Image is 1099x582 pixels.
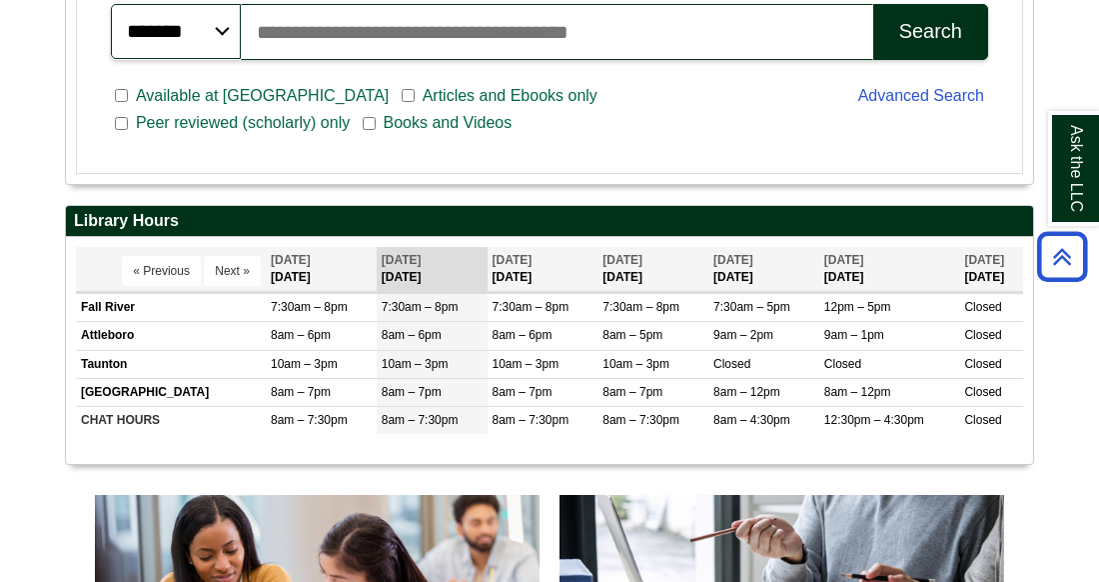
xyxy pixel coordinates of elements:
[713,357,750,371] span: Closed
[819,247,960,292] th: [DATE]
[271,300,348,314] span: 7:30am – 8pm
[602,328,662,342] span: 8am – 5pm
[377,247,488,292] th: [DATE]
[1030,243,1094,270] a: Back to Top
[488,247,598,292] th: [DATE]
[493,300,569,314] span: 7:30am – 8pm
[602,300,679,314] span: 7:30am – 8pm
[363,115,376,133] input: Books and Videos
[382,385,442,399] span: 8am – 7pm
[402,87,415,105] input: Articles and Ebooks only
[602,385,662,399] span: 8am – 7pm
[493,357,559,371] span: 10am – 3pm
[128,111,358,135] span: Peer reviewed (scholarly) only
[115,115,128,133] input: Peer reviewed (scholarly) only
[824,300,891,314] span: 12pm – 5pm
[266,247,377,292] th: [DATE]
[382,413,459,427] span: 8am – 7:30pm
[493,253,533,267] span: [DATE]
[824,413,924,427] span: 12:30pm – 4:30pm
[493,385,552,399] span: 8am – 7pm
[964,328,1001,342] span: Closed
[824,385,891,399] span: 8am – 12pm
[964,300,1001,314] span: Closed
[128,84,397,108] span: Available at [GEOGRAPHIC_DATA]
[713,253,753,267] span: [DATE]
[602,253,642,267] span: [DATE]
[271,413,348,427] span: 8am – 7:30pm
[964,357,1001,371] span: Closed
[713,413,790,427] span: 8am – 4:30pm
[713,385,780,399] span: 8am – 12pm
[76,406,266,434] td: CHAT HOURS
[382,300,459,314] span: 7:30am – 8pm
[964,253,1004,267] span: [DATE]
[602,357,669,371] span: 10am – 3pm
[115,87,128,105] input: Available at [GEOGRAPHIC_DATA]
[713,328,773,342] span: 9am – 2pm
[602,413,679,427] span: 8am – 7:30pm
[382,328,442,342] span: 8am – 6pm
[271,253,311,267] span: [DATE]
[271,357,338,371] span: 10am – 3pm
[76,294,266,322] td: Fall River
[122,256,201,286] button: « Previous
[858,87,984,104] a: Advanced Search
[76,322,266,350] td: Attleboro
[415,84,605,108] span: Articles and Ebooks only
[959,247,1023,292] th: [DATE]
[382,253,422,267] span: [DATE]
[824,357,861,371] span: Closed
[204,256,261,286] button: Next »
[376,111,521,135] span: Books and Videos
[964,385,1001,399] span: Closed
[493,413,569,427] span: 8am – 7:30pm
[493,328,552,342] span: 8am – 6pm
[271,385,331,399] span: 8am – 7pm
[708,247,819,292] th: [DATE]
[382,357,449,371] span: 10am – 3pm
[597,247,708,292] th: [DATE]
[271,328,331,342] span: 8am – 6pm
[824,253,864,267] span: [DATE]
[899,20,962,43] div: Search
[713,300,790,314] span: 7:30am – 5pm
[824,328,884,342] span: 9am – 1pm
[76,350,266,378] td: Taunton
[964,413,1001,427] span: Closed
[76,378,266,406] td: [GEOGRAPHIC_DATA]
[66,206,1033,237] h2: Library Hours
[873,4,988,60] button: Search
